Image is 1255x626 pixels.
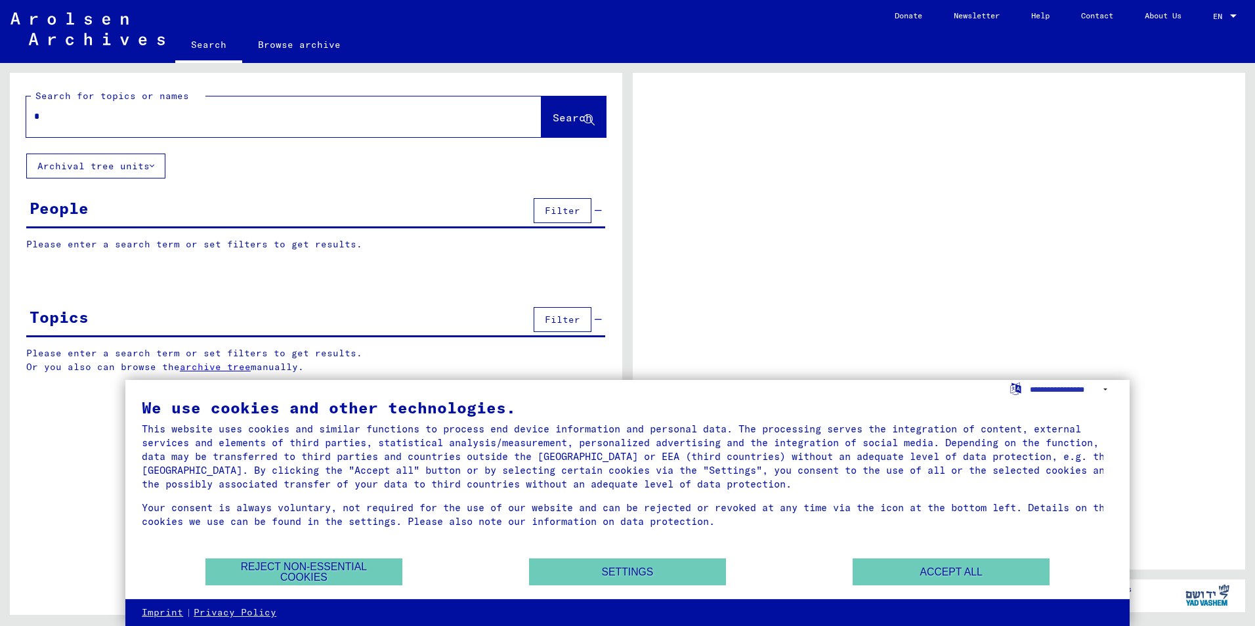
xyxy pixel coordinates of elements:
div: Topics [30,305,89,329]
div: Your consent is always voluntary, not required for the use of our website and can be rejected or ... [142,501,1113,528]
div: People [30,196,89,220]
button: Accept all [853,558,1050,585]
p: Please enter a search term or set filters to get results. Or you also can browse the manually. [26,346,606,374]
span: Filter [545,205,580,217]
a: Browse archive [242,29,356,60]
button: Archival tree units [26,154,165,178]
a: archive tree [180,361,251,373]
div: We use cookies and other technologies. [142,400,1113,415]
button: Settings [529,558,726,585]
p: Please enter a search term or set filters to get results. [26,238,605,251]
div: This website uses cookies and similar functions to process end device information and personal da... [142,422,1113,491]
a: Search [175,29,242,63]
button: Search [542,96,606,137]
img: yv_logo.png [1183,579,1232,612]
img: Arolsen_neg.svg [11,12,165,45]
button: Filter [534,198,591,223]
span: EN [1213,12,1227,21]
mat-label: Search for topics or names [35,90,189,102]
a: Privacy Policy [194,606,276,619]
a: Imprint [142,606,183,619]
span: Filter [545,314,580,325]
button: Filter [534,307,591,332]
button: Reject non-essential cookies [205,558,402,585]
span: Search [553,111,592,124]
